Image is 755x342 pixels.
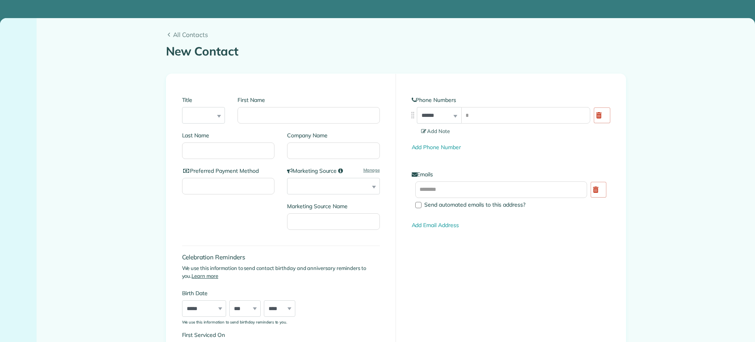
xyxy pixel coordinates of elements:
a: Add Email Address [412,222,459,229]
label: Title [182,96,225,104]
sub: We use this information to send birthday reminders to you. [182,320,287,324]
label: Company Name [287,131,380,139]
span: All Contacts [173,30,626,39]
label: Phone Numbers [412,96,610,104]
a: Manage [363,167,380,174]
label: Marketing Source [287,167,380,175]
h4: Celebration Reminders [182,254,380,261]
label: Birth Date [182,289,314,297]
label: Marketing Source Name [287,202,380,210]
a: All Contacts [166,30,626,39]
a: Add Phone Number [412,144,461,151]
img: drag_indicator-119b368615184ecde3eda3c64c821f6cf29d3e2b97b89ee44bc31753036683e5.png [409,111,417,119]
label: First Name [238,96,379,104]
a: Learn more [192,273,218,279]
h1: New Contact [166,45,626,58]
span: Send automated emails to this address? [424,201,525,208]
label: Emails [412,170,610,178]
label: First Serviced On [182,331,314,339]
p: We use this information to send contact birthday and anniversary reminders to you. [182,264,380,280]
span: Add Note [421,128,450,134]
label: Last Name [182,131,275,139]
label: Preferred Payment Method [182,167,275,175]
